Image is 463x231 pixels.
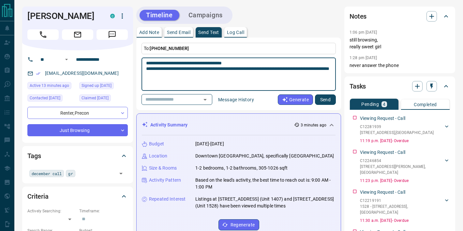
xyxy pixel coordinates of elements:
[350,62,450,69] p: never answer the phone
[30,82,69,89] span: Active 13 minutes ago
[278,94,313,105] button: Generate
[360,124,434,130] p: C12281939
[142,43,336,54] p: To:
[79,208,128,214] p: Timeframe:
[45,71,119,76] a: [EMAIL_ADDRESS][DOMAIN_NAME]
[195,177,336,190] p: Based on the lead's activity, the best time to reach out is: 9:00 AM - 1:00 PM
[350,30,377,35] p: 1:06 pm [DATE]
[27,208,76,214] p: Actively Searching:
[149,196,186,203] p: Repeated Interest
[27,107,128,119] div: Renter , Precon
[142,119,336,131] div: Activity Summary3 minutes ago
[27,191,49,202] h2: Criteria
[79,94,128,104] div: Tue Dec 14 2021
[116,169,126,178] button: Open
[350,8,450,24] div: Notes
[167,30,190,35] p: Send Email
[360,158,443,164] p: C12246854
[195,153,334,159] p: Downtown [GEOGRAPHIC_DATA], specifically [GEOGRAPHIC_DATA]
[360,115,405,122] p: Viewing Request - Call
[218,219,259,230] button: Regenerate
[36,71,40,76] svg: Email Verified
[27,94,76,104] div: Thu Jun 05 2025
[301,122,326,128] p: 3 minutes ago
[360,138,450,144] p: 11:19 p.m. [DATE] - Overdue
[214,94,258,105] button: Message History
[360,130,434,136] p: [STREET_ADDRESS] , [GEOGRAPHIC_DATA]
[150,122,187,128] p: Activity Summary
[195,140,224,147] p: [DATE]-[DATE]
[360,218,450,223] p: 11:30 a.m. [DATE] - Overdue
[149,153,167,159] p: Location
[198,30,219,35] p: Send Text
[150,46,189,51] span: [PHONE_NUMBER]
[140,10,179,21] button: Timeline
[27,124,128,136] div: Just Browsing
[27,151,41,161] h2: Tags
[350,78,450,94] div: Tasks
[360,178,450,184] p: 11:23 p.m. [DATE] - Overdue
[360,196,450,217] div: C122191911528 - [STREET_ADDRESS],[GEOGRAPHIC_DATA]
[360,157,450,177] div: C12246854[STREET_ADDRESS][PERSON_NAME],[GEOGRAPHIC_DATA]
[360,198,443,204] p: C12219191
[350,37,450,50] p: still browsing, really sweet girl
[82,95,109,101] span: Claimed [DATE]
[361,102,379,107] p: Pending
[82,82,112,89] span: Signed up [DATE]
[63,56,70,63] button: Open
[383,102,385,107] p: 4
[315,94,336,105] button: Send
[201,95,210,104] button: Open
[227,30,244,35] p: Log Call
[350,11,366,22] h2: Notes
[30,95,60,101] span: Contacted [DATE]
[360,123,450,137] div: C12281939[STREET_ADDRESS],[GEOGRAPHIC_DATA]
[149,165,177,172] p: Size & Rooms
[360,189,405,196] p: Viewing Request - Call
[27,82,76,91] div: Tue Aug 12 2025
[139,30,159,35] p: Add Note
[182,10,229,21] button: Campaigns
[27,29,59,40] span: Call
[62,29,93,40] span: Email
[68,170,73,177] span: gr
[97,29,128,40] span: Message
[149,140,164,147] p: Budget
[360,164,443,175] p: [STREET_ADDRESS][PERSON_NAME] , [GEOGRAPHIC_DATA]
[110,14,115,18] div: condos.ca
[360,204,443,215] p: 1528 - [STREET_ADDRESS] , [GEOGRAPHIC_DATA]
[27,11,100,21] h1: [PERSON_NAME]
[195,196,336,209] p: Listings at [STREET_ADDRESS] (Unit 1407) and [STREET_ADDRESS] (Unit 1528) have been viewed multip...
[32,170,62,177] span: december call
[27,189,128,204] div: Criteria
[195,165,288,172] p: 1-2 bedrooms, 1-2 bathrooms, 305-1026 sqft
[149,177,181,184] p: Activity Pattern
[27,148,128,164] div: Tags
[360,149,405,156] p: Viewing Request - Call
[414,102,437,107] p: Completed
[350,56,377,60] p: 1:28 pm [DATE]
[79,82,128,91] div: Thu Apr 29 2021
[350,81,366,91] h2: Tasks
